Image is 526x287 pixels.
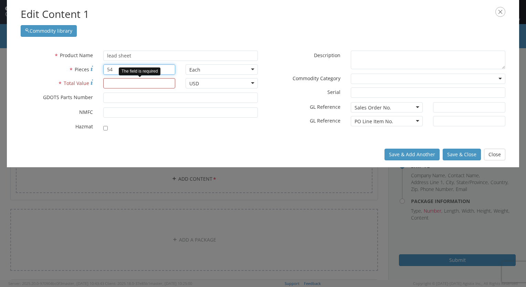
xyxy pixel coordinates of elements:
[64,80,89,86] span: Total Value
[60,52,93,59] span: Product Name
[119,67,160,75] div: The field is required
[75,66,89,73] span: Pieces
[355,104,391,111] div: Sales Order No.
[189,80,199,87] div: USD
[355,118,393,125] div: PO Line Item No.
[314,52,340,59] span: Description
[189,66,200,73] div: Each
[43,94,93,100] span: GDOTS Parts Number
[443,149,481,160] button: Save & Close
[21,25,77,37] button: Commodity library
[310,104,340,110] span: GL Reference
[385,149,440,160] button: Save & Add Another
[21,7,505,22] h2: Edit Content 1
[293,75,340,82] span: Commodity Category
[79,109,93,115] span: NMFC
[327,89,340,95] span: Serial
[310,117,340,124] span: GL Reference
[484,149,505,160] button: Close
[75,123,93,130] span: Hazmat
